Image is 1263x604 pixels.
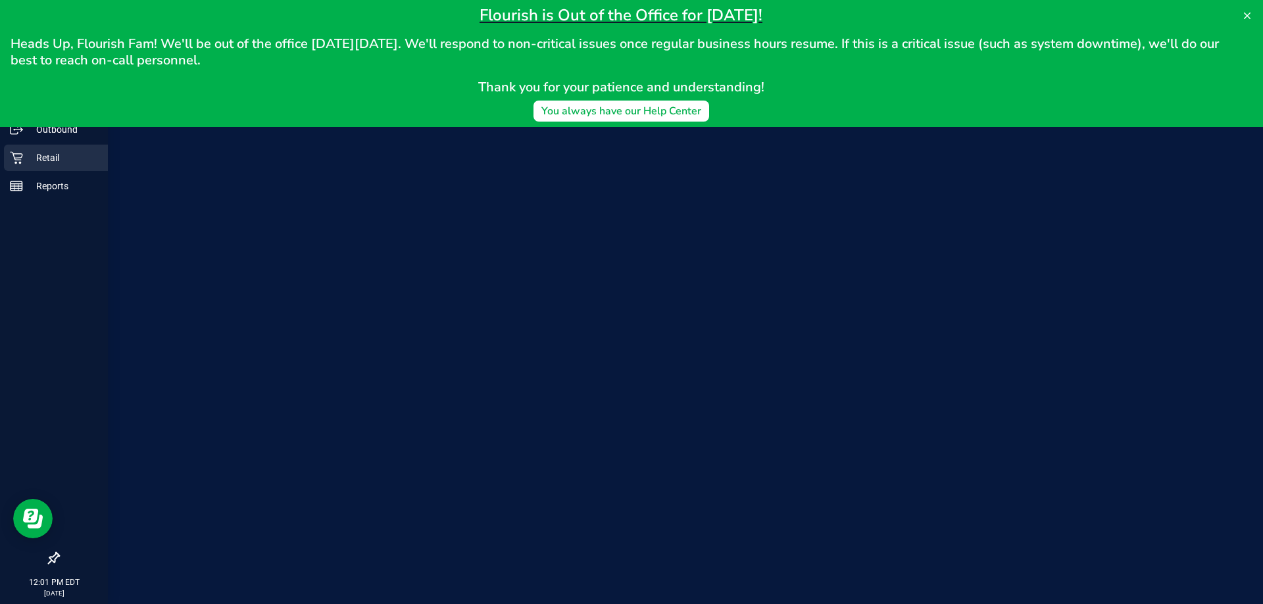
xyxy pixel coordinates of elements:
[480,5,762,26] span: Flourish is Out of the Office for [DATE]!
[10,123,23,136] inline-svg: Outbound
[10,179,23,193] inline-svg: Reports
[23,122,102,137] p: Outbound
[11,35,1222,69] span: Heads Up, Flourish Fam! We'll be out of the office [DATE][DATE]. We'll respond to non-critical is...
[23,178,102,194] p: Reports
[6,588,102,598] p: [DATE]
[6,576,102,588] p: 12:01 PM EDT
[541,103,701,119] div: You always have our Help Center
[13,499,53,538] iframe: Resource center
[23,150,102,166] p: Retail
[478,78,764,96] span: Thank you for your patience and understanding!
[10,151,23,164] inline-svg: Retail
